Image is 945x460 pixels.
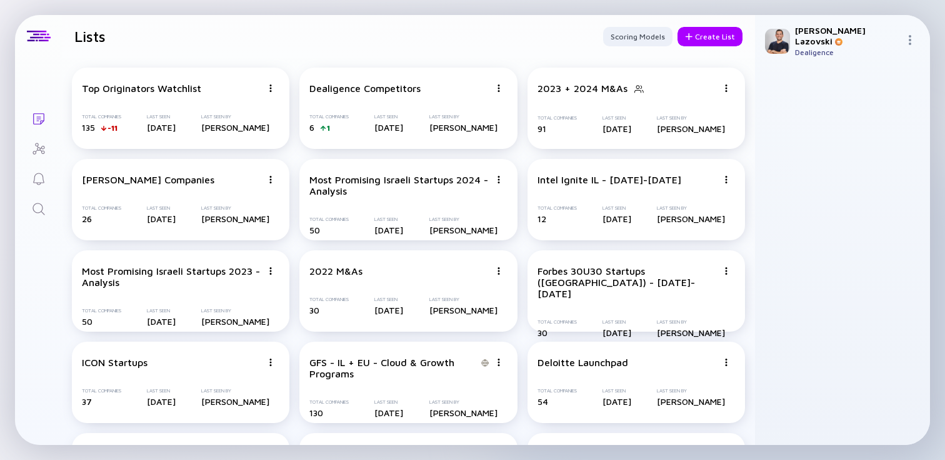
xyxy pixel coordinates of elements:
[657,396,725,407] div: [PERSON_NAME]
[537,388,577,394] div: Total Companies
[537,327,547,338] span: 30
[82,205,121,211] div: Total Companies
[147,316,176,327] div: [DATE]
[309,114,349,120] div: Total Companies
[82,213,92,224] span: 26
[82,308,121,314] div: Total Companies
[309,357,474,379] div: GFS - IL + EU - Cloud & Growth Programs
[374,305,403,315] div: [DATE]
[309,399,349,405] div: Total Companies
[602,396,631,407] div: [DATE]
[309,305,319,315] span: 30
[657,319,725,325] div: Last Seen By
[677,27,742,46] button: Create List
[201,316,269,327] div: [PERSON_NAME]
[201,122,269,133] div: [PERSON_NAME]
[602,388,631,394] div: Last Seen
[657,205,725,211] div: Last Seen By
[309,122,314,133] span: 6
[147,205,176,211] div: Last Seen
[147,388,176,394] div: Last Seen
[429,305,497,315] div: [PERSON_NAME]
[82,83,201,94] div: Top Originators Watchlist
[495,176,502,183] img: Menu
[267,176,274,183] img: Menu
[722,176,730,183] img: Menu
[82,388,121,394] div: Total Companies
[537,396,548,407] span: 54
[657,213,725,224] div: [PERSON_NAME]
[309,297,349,302] div: Total Companies
[537,357,628,368] div: Deloitte Launchpad
[722,359,730,366] img: Menu
[147,114,176,120] div: Last Seen
[201,205,269,211] div: Last Seen By
[602,205,631,211] div: Last Seen
[82,174,214,185] div: [PERSON_NAME] Companies
[374,217,403,222] div: Last Seen
[74,28,106,45] h1: Lists
[602,327,631,338] div: [DATE]
[309,407,323,418] span: 130
[147,122,176,133] div: [DATE]
[309,217,349,222] div: Total Companies
[15,163,62,193] a: Reminders
[309,265,362,277] div: 2022 M&As
[429,407,497,418] div: [PERSON_NAME]
[267,84,274,92] img: Menu
[765,29,790,54] img: Adam Profile Picture
[602,213,631,224] div: [DATE]
[537,319,577,325] div: Total Companies
[537,115,577,121] div: Total Companies
[495,84,502,92] img: Menu
[147,396,176,407] div: [DATE]
[722,267,730,275] img: Menu
[147,308,176,314] div: Last Seen
[201,213,269,224] div: [PERSON_NAME]
[657,115,725,121] div: Last Seen By
[374,225,403,235] div: [DATE]
[374,122,403,133] div: [DATE]
[82,396,92,407] span: 37
[309,174,489,197] div: Most Promising Israeli Startups 2024 - Analysis
[201,396,269,407] div: [PERSON_NAME]
[201,114,269,120] div: Last Seen By
[429,114,497,120] div: Last Seen By
[15,133,62,163] a: Investor Map
[429,399,497,405] div: Last Seen By
[657,327,725,338] div: [PERSON_NAME]
[82,122,95,133] span: 135
[147,213,176,224] div: [DATE]
[795,25,900,46] div: [PERSON_NAME] Lazovski
[15,193,62,223] a: Search
[15,103,62,133] a: Lists
[795,48,900,57] div: Dealigence
[603,27,672,46] button: Scoring Models
[267,359,274,366] img: Menu
[374,399,403,405] div: Last Seen
[82,114,121,120] div: Total Companies
[429,122,497,133] div: [PERSON_NAME]
[82,316,92,327] span: 50
[201,308,269,314] div: Last Seen By
[602,115,631,121] div: Last Seen
[495,267,502,275] img: Menu
[657,388,725,394] div: Last Seen By
[82,265,262,288] div: Most Promising Israeli Startups 2023 - Analysis
[374,297,403,302] div: Last Seen
[495,359,502,366] img: Menu
[201,388,269,394] div: Last Seen By
[429,225,497,235] div: [PERSON_NAME]
[374,407,403,418] div: [DATE]
[537,174,681,185] div: Intel Ignite IL - [DATE]-[DATE]
[107,123,117,133] div: -11
[537,213,546,224] span: 12
[429,297,497,302] div: Last Seen By
[905,35,915,45] img: Menu
[722,84,730,92] img: Menu
[602,319,631,325] div: Last Seen
[267,267,274,275] img: Menu
[537,265,717,299] div: Forbes 30U30 Startups ([GEOGRAPHIC_DATA]) - [DATE]-[DATE]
